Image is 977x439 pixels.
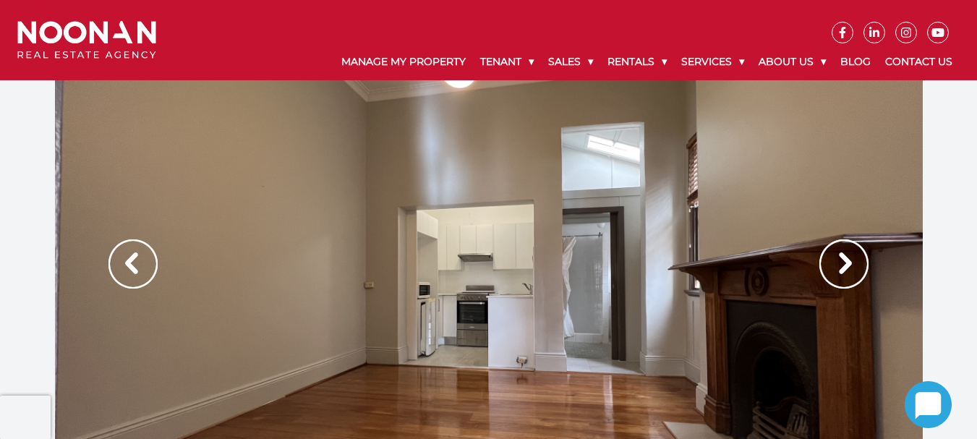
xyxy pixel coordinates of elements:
a: Rentals [600,43,674,80]
img: Arrow slider [108,239,158,289]
a: Sales [541,43,600,80]
img: Noonan Real Estate Agency [17,21,156,59]
a: Tenant [473,43,541,80]
a: About Us [751,43,833,80]
a: Manage My Property [334,43,473,80]
img: Arrow slider [819,239,869,289]
a: Blog [833,43,878,80]
a: Services [674,43,751,80]
a: Contact Us [878,43,960,80]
